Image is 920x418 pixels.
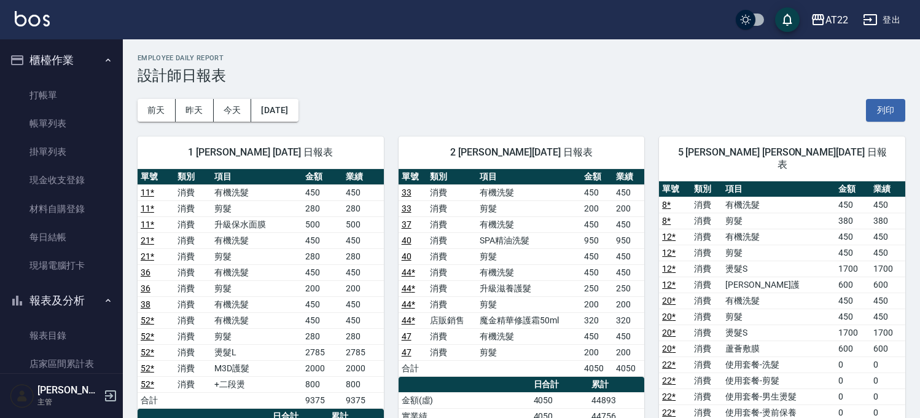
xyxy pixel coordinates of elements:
td: 450 [835,293,870,309]
td: 9375 [302,392,343,408]
span: 1 [PERSON_NAME] [DATE] 日報表 [152,146,369,159]
td: 500 [343,216,383,232]
td: 450 [835,245,870,261]
td: 2000 [302,360,343,376]
td: 450 [581,184,612,200]
td: 380 [870,213,905,229]
td: 450 [302,296,343,312]
td: 280 [343,248,383,264]
td: 合計 [399,360,427,376]
td: 450 [581,216,612,232]
td: 450 [302,232,343,248]
td: 0 [870,357,905,373]
td: 剪髮 [477,248,581,264]
a: 材料自購登錄 [5,195,118,223]
td: 280 [343,200,383,216]
td: 有機洗髮 [477,216,581,232]
td: 4050 [581,360,612,376]
td: 使用套餐-剪髮 [722,373,835,388]
td: 450 [613,264,644,280]
a: 40 [402,251,411,261]
td: 消費 [691,213,723,229]
td: 燙髮S [722,261,835,277]
td: 0 [835,373,870,388]
th: 類別 [174,169,211,185]
td: 450 [613,184,644,200]
td: 450 [613,216,644,232]
td: 消費 [691,325,723,341]
th: 業績 [613,169,644,185]
a: 36 [141,283,150,293]
td: 600 [835,277,870,293]
div: AT22 [825,12,848,28]
td: 有機洗髮 [722,293,835,309]
th: 單號 [399,169,427,185]
a: 47 [402,347,411,357]
a: 現場電腦打卡 [5,251,118,280]
td: 200 [581,200,612,216]
td: +二段燙 [211,376,302,392]
td: 有機洗髮 [477,264,581,280]
td: 消費 [427,232,477,248]
a: 店家區間累計表 [5,350,118,378]
td: 消費 [691,341,723,357]
td: 消費 [174,184,211,200]
td: 0 [870,373,905,388]
a: 每日結帳 [5,223,118,251]
td: 950 [581,232,612,248]
th: 類別 [427,169,477,185]
td: 剪髮 [477,296,581,312]
button: 報表及分析 [5,285,118,317]
td: 剪髮 [477,344,581,360]
td: 320 [581,312,612,328]
td: 有機洗髮 [211,232,302,248]
td: 1700 [870,325,905,341]
td: 200 [581,344,612,360]
th: 項目 [477,169,581,185]
td: 消費 [691,197,723,213]
td: 450 [870,245,905,261]
a: 36 [141,267,150,277]
td: 有機洗髮 [211,264,302,280]
td: 消費 [174,280,211,296]
td: 600 [835,341,870,357]
td: 250 [613,280,644,296]
td: 剪髮 [477,200,581,216]
td: 450 [581,248,612,264]
td: 320 [613,312,644,328]
th: 業績 [343,169,383,185]
td: 450 [870,197,905,213]
a: 40 [402,235,411,245]
th: 日合計 [531,377,589,393]
td: 450 [835,197,870,213]
td: 450 [343,296,383,312]
td: 280 [302,328,343,344]
td: 250 [581,280,612,296]
th: 項目 [722,181,835,197]
td: 4050 [613,360,644,376]
td: 消費 [174,328,211,344]
td: 200 [581,296,612,312]
td: 有機洗髮 [211,296,302,312]
a: 38 [141,299,150,309]
a: 33 [402,187,411,197]
td: 450 [343,312,383,328]
td: 消費 [691,245,723,261]
td: SPA精油洗髮 [477,232,581,248]
td: 600 [870,277,905,293]
td: 有機洗髮 [211,184,302,200]
th: 金額 [581,169,612,185]
td: 消費 [691,309,723,325]
td: 消費 [427,216,477,232]
a: 現金收支登錄 [5,166,118,194]
td: 消費 [691,357,723,373]
td: [PERSON_NAME]護 [722,277,835,293]
td: 1700 [870,261,905,277]
td: 450 [870,229,905,245]
button: 櫃檯作業 [5,44,118,76]
td: M3D護髮 [211,360,302,376]
td: 450 [302,264,343,280]
td: 0 [870,388,905,404]
td: 380 [835,213,870,229]
td: 44893 [588,392,644,408]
